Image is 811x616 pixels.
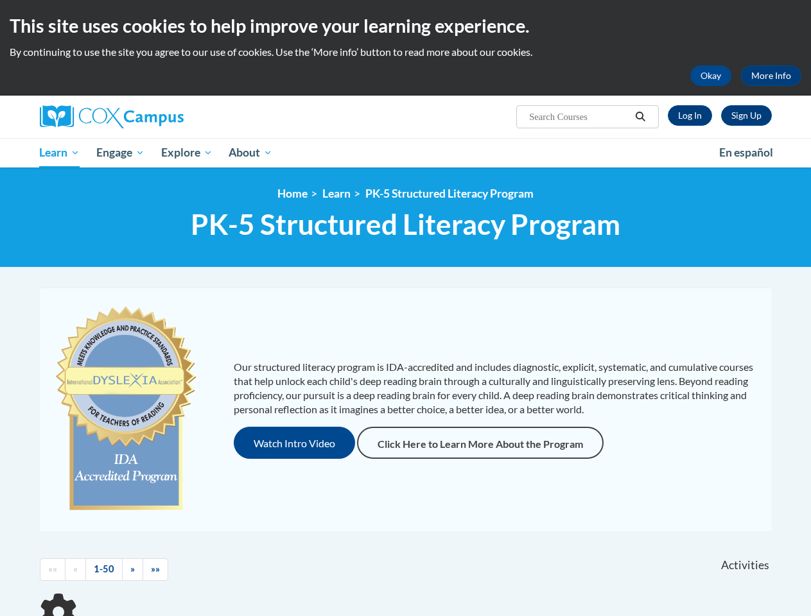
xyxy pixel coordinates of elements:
a: Click Here to Learn More About the Program [357,427,604,459]
span: Engage [96,145,144,160]
span: » [130,563,135,574]
div: Main menu [30,138,781,167]
span: « [73,563,78,574]
a: Begining [40,558,65,581]
span: Learn [39,145,80,160]
input: Search Courses [528,109,631,124]
span: PK-5 Structured Literacy Program [191,207,620,241]
button: Search [631,109,650,124]
span: Activities [721,558,769,572]
a: About [220,138,281,167]
span: «« [48,563,57,574]
span: About [229,145,272,160]
a: En español [711,139,781,166]
a: End [143,558,168,581]
a: More Info [741,65,801,86]
a: Next [122,558,143,581]
span: En español [719,146,773,159]
a: Learn [322,187,351,200]
button: Okay [690,65,731,86]
a: Home [277,187,308,200]
button: Watch Intro Video [234,427,355,459]
a: Log In [668,105,712,126]
h2: This site uses cookies to help improve your learning experience. [10,13,801,38]
a: Engage [88,138,153,167]
p: Our structured literacy program is IDA-accredited and includes diagnostic, explicit, systematic, ... [234,360,759,416]
a: PK-5 Structured Literacy Program [365,187,534,200]
p: By continuing to use the site you agree to our use of cookies. Use the ‘More info’ button to read... [10,45,801,59]
img: Cox Campus [40,105,184,128]
a: 1-50 [85,558,123,581]
a: Cox Campus [40,105,271,128]
span: »» [151,563,160,574]
a: Explore [153,138,221,167]
img: c477cda6-e343-453b-bfce-d6f9e9818e1c.png [53,300,200,518]
a: Register [721,105,772,126]
a: Previous [65,558,86,581]
a: Learn [31,138,89,167]
span: Explore [161,145,213,160]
